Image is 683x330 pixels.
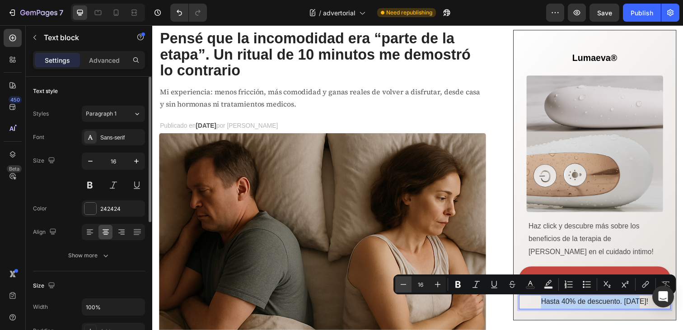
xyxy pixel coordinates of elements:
span: Need republishing [386,9,432,17]
p: Settings [45,56,70,65]
a: VER DISPONIBILIDAD [374,246,529,272]
input: Auto [82,299,145,315]
span: Save [597,9,612,17]
div: Size [33,280,57,292]
div: Styles [33,110,49,118]
div: Beta [7,165,22,172]
p: 7 [59,7,63,18]
div: Undo/Redo [170,4,207,22]
p: VER DISPONIBILIDAD [407,253,497,265]
button: Show more [33,247,145,264]
span: advertorial [323,8,356,18]
div: Sans-serif [100,134,143,142]
div: Publish [631,8,653,18]
p: Haz click y descubre más sobre los beneficios de la terapia de [PERSON_NAME] en el cuidado intimo! [384,199,529,237]
p: Text block [44,32,121,43]
button: Publish [623,4,661,22]
button: Paragraph 1 [82,106,145,122]
div: Open Intercom Messenger [652,286,674,307]
div: Editor contextual toolbar [393,274,676,294]
p: Advanced [89,56,120,65]
div: Rich Text Editor. Editing area: main [374,275,529,290]
button: Save [589,4,619,22]
span: / [319,8,321,18]
div: Text style [33,87,58,95]
div: Align [33,226,58,238]
button: 7 [4,4,67,22]
div: Color [33,205,47,213]
p: Hasta 40% de descuento. [DATE]! [375,276,529,289]
div: 450 [9,96,22,103]
span: Paragraph 1 [86,110,117,118]
div: Width [33,303,48,311]
div: Font [33,133,44,141]
div: Show more [68,251,110,260]
div: Size [33,155,57,167]
div: 242424 [100,205,143,213]
span: Lumaeva® [429,28,475,38]
img: Alt Image [382,51,522,191]
iframe: Design area [152,25,683,330]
